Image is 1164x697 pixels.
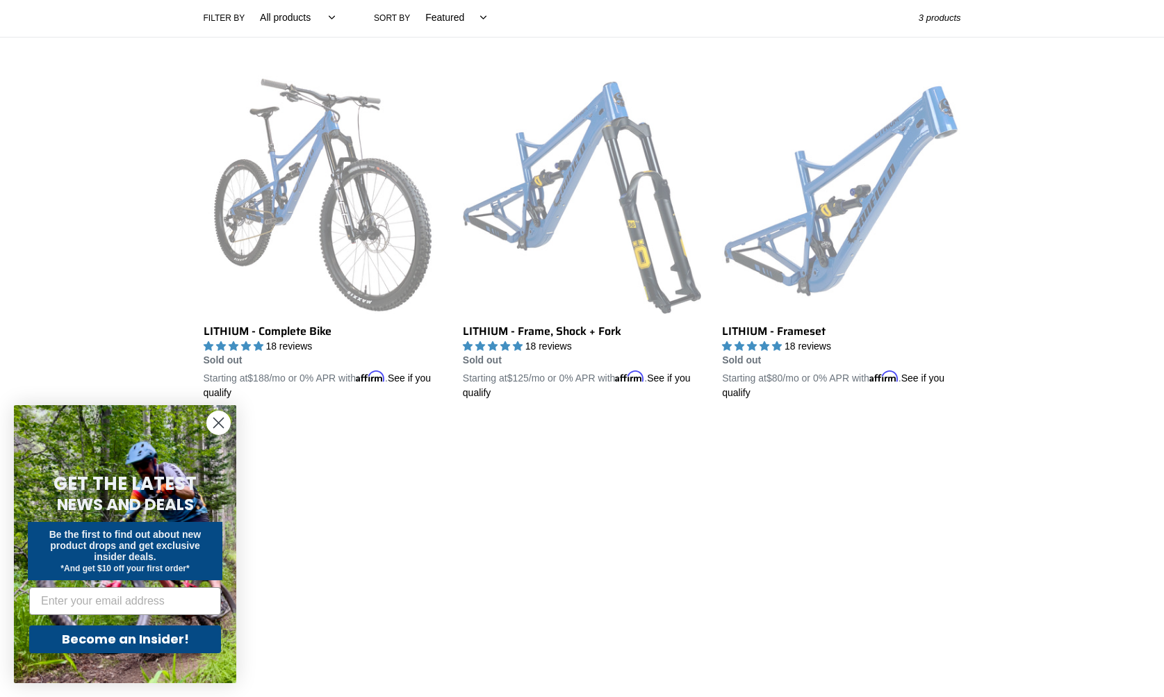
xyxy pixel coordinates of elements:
[206,411,231,435] button: Close dialog
[29,587,221,615] input: Enter your email address
[29,625,221,653] button: Become an Insider!
[919,13,961,23] span: 3 products
[54,471,197,496] span: GET THE LATEST
[49,529,202,562] span: Be the first to find out about new product drops and get exclusive insider deals.
[374,12,410,24] label: Sort by
[60,564,189,573] span: *And get $10 off your first order*
[204,12,245,24] label: Filter by
[57,493,194,516] span: NEWS AND DEALS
